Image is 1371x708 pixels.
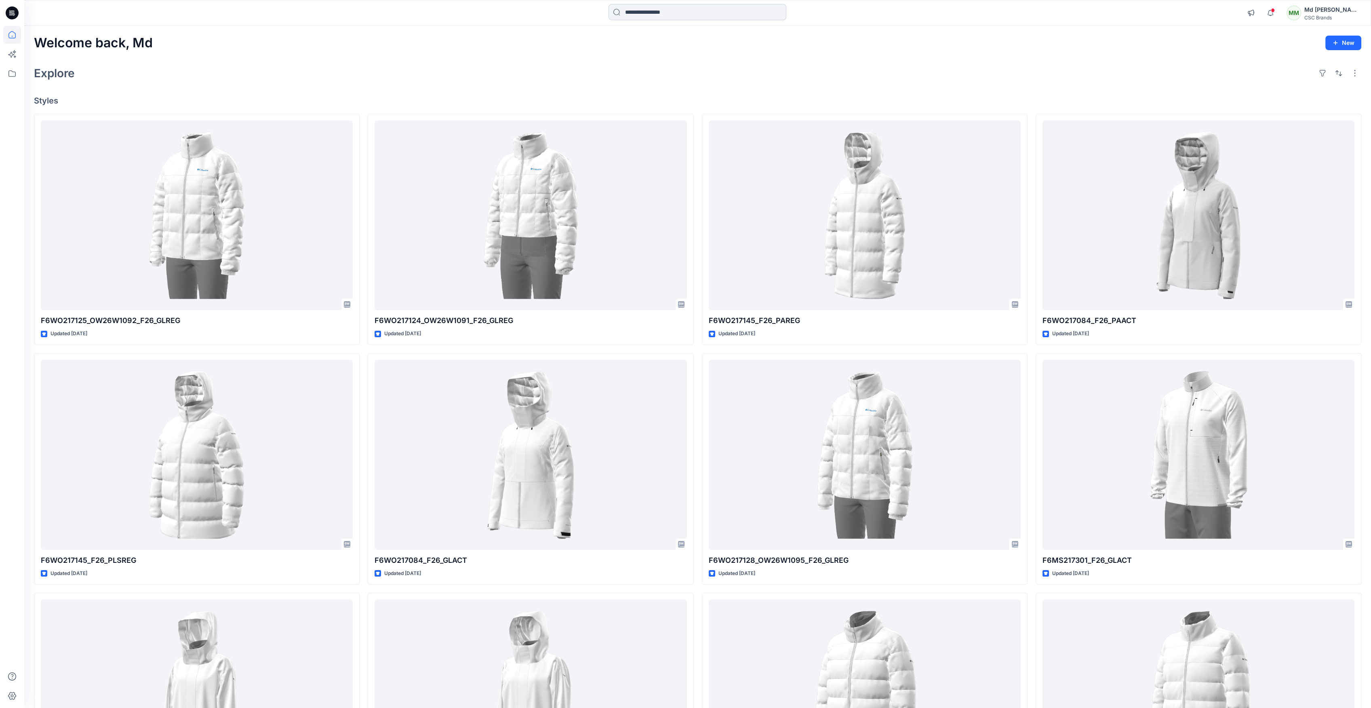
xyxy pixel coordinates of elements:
a: F6WO217124_OW26W1091_F26_GLREG [375,120,687,311]
a: F6WO217128_OW26W1095_F26_GLREG [709,360,1021,550]
div: CSC Brands [1304,15,1361,21]
h4: Styles [34,96,1361,106]
p: Updated [DATE] [1052,569,1089,578]
button: New [1325,36,1361,50]
div: MM [1287,6,1301,20]
p: F6WO217084_F26_PAACT [1042,315,1354,326]
p: Updated [DATE] [718,330,755,338]
p: F6WO217128_OW26W1095_F26_GLREG [709,555,1021,566]
p: Updated [DATE] [51,330,87,338]
a: F6WO217145_F26_PAREG [709,120,1021,311]
p: Updated [DATE] [51,569,87,578]
p: F6WO217145_F26_PLSREG [41,555,353,566]
a: F6WO217125_OW26W1092_F26_GLREG [41,120,353,311]
p: F6WO217124_OW26W1091_F26_GLREG [375,315,687,326]
p: Updated [DATE] [384,569,421,578]
a: F6WO217084_F26_PAACT [1042,120,1354,311]
p: F6WO217125_OW26W1092_F26_GLREG [41,315,353,326]
h2: Welcome back, Md [34,36,153,51]
a: F6WO217145_F26_PLSREG [41,360,353,550]
a: F6MS217301_F26_GLACT [1042,360,1354,550]
p: F6WO217145_F26_PAREG [709,315,1021,326]
p: Updated [DATE] [718,569,755,578]
p: F6MS217301_F26_GLACT [1042,555,1354,566]
div: Md [PERSON_NAME] [1304,5,1361,15]
h2: Explore [34,67,75,80]
a: F6WO217084_F26_GLACT [375,360,687,550]
p: Updated [DATE] [1052,330,1089,338]
p: F6WO217084_F26_GLACT [375,555,687,566]
p: Updated [DATE] [384,330,421,338]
